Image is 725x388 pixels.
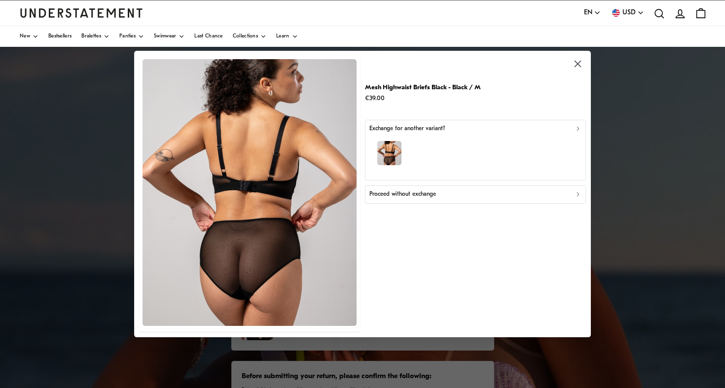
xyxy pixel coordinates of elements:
span: Bestsellers [48,34,72,39]
span: Panties [119,34,136,39]
a: Bestsellers [48,26,72,47]
a: Collections [233,26,266,47]
p: €39.00 [365,93,481,104]
button: Proceed without exchange [365,185,585,203]
a: Last Chance [194,26,222,47]
a: Swimwear [154,26,184,47]
a: Bralettes [81,26,109,47]
span: Learn [276,34,290,39]
a: New [20,26,38,47]
button: Exchange for another variant?model-name=Laura|model-size=M [365,120,585,180]
span: Swimwear [154,34,176,39]
a: Understatement Homepage [20,8,143,17]
p: Proceed without exchange [369,190,436,199]
span: USD [622,7,636,18]
a: Panties [119,26,144,47]
button: USD [611,7,644,18]
span: Bralettes [81,34,101,39]
span: EN [584,7,592,18]
span: New [20,34,30,39]
a: Learn [276,26,298,47]
img: model-name=Laura|model-size=M [377,141,401,165]
span: Collections [233,34,258,39]
img: MEMA-BRA-M-018_02.jpg [143,59,357,326]
p: Mesh Highwaist Briefs Black - Black / M [365,82,481,93]
button: EN [584,7,601,18]
p: Exchange for another variant? [369,124,445,134]
span: Last Chance [194,34,222,39]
